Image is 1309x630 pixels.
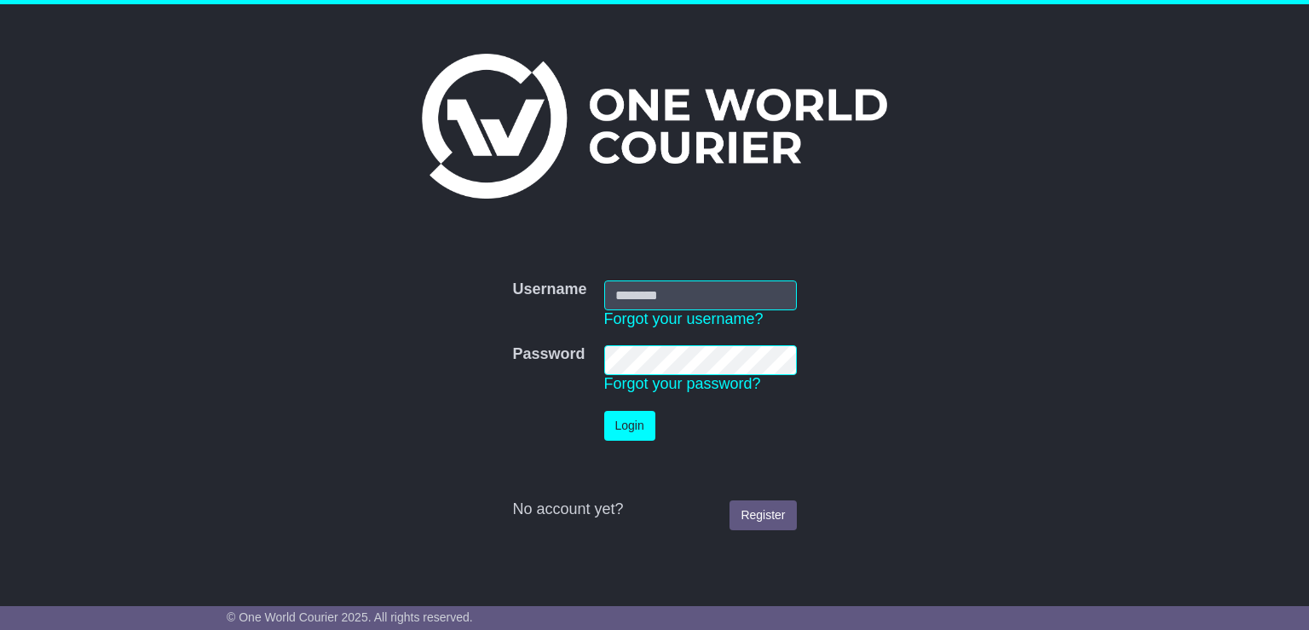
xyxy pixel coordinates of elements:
[227,610,473,624] span: © One World Courier 2025. All rights reserved.
[512,345,585,364] label: Password
[512,500,796,519] div: No account yet?
[422,54,887,199] img: One World
[604,310,764,327] a: Forgot your username?
[604,411,655,441] button: Login
[512,280,586,299] label: Username
[604,375,761,392] a: Forgot your password?
[729,500,796,530] a: Register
